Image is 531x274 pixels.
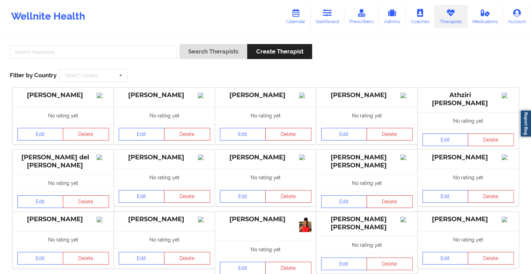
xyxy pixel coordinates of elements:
a: Dashboard [311,5,344,28]
a: Edit [17,252,64,265]
div: [PERSON_NAME] [422,215,514,223]
div: [PERSON_NAME] [PERSON_NAME] [321,153,413,170]
div: [PERSON_NAME] [119,91,210,99]
div: No rating yet [418,231,519,248]
div: [PERSON_NAME] [220,215,311,223]
a: Edit [422,190,469,203]
img: Image%2Fplaceholer-image.png [299,93,311,98]
a: Report Bug [520,110,531,137]
div: No rating yet [114,231,215,248]
a: Edit [119,190,165,203]
img: Image%2Fplaceholer-image.png [400,93,413,98]
img: Image%2Fplaceholer-image.png [400,217,413,222]
img: Image%2Fplaceholer-image.png [97,93,109,98]
div: No rating yet [418,169,519,186]
img: Image%2Fplaceholer-image.png [198,154,210,160]
button: Create Therapist [247,44,312,59]
a: Edit [119,128,165,140]
a: Edit [422,134,469,146]
a: Therapists [435,5,467,28]
a: Edit [220,128,266,140]
div: No rating yet [13,107,114,124]
div: [PERSON_NAME] [17,215,109,223]
button: Delete [164,128,210,140]
a: Edit [119,252,165,265]
div: No rating yet [13,231,114,248]
img: Image%2Fplaceholer-image.png [502,93,514,98]
div: No rating yet [215,241,316,258]
a: Calendar [281,5,311,28]
button: Delete [63,252,109,265]
a: Medications [467,5,503,28]
a: Edit [321,258,367,270]
img: 9d7b15fb-2472-406d-a007-223b7fe561fc_Alexis-Lane-320x400-2.webp [299,217,311,232]
a: Edit [321,195,367,208]
div: [PERSON_NAME] del [PERSON_NAME] [17,153,109,170]
img: Image%2Fplaceholer-image.png [502,154,514,160]
img: Image%2Fplaceholer-image.png [299,154,311,160]
div: [PERSON_NAME] [321,91,413,99]
div: [PERSON_NAME] [PERSON_NAME] [321,215,413,231]
button: Delete [63,128,109,140]
div: [PERSON_NAME] [220,91,311,99]
img: Image%2Fplaceholer-image.png [400,154,413,160]
button: Delete [468,252,514,265]
div: No rating yet [114,169,215,186]
button: Delete [265,128,311,140]
button: Delete [468,190,514,203]
div: [PERSON_NAME] [119,153,210,161]
a: Account [503,5,531,28]
button: Delete [63,195,109,208]
div: No rating yet [13,174,114,192]
button: Delete [367,128,413,140]
a: Prescribers [344,5,379,28]
img: Image%2Fplaceholer-image.png [502,217,514,222]
div: No rating yet [215,107,316,124]
div: No rating yet [316,107,418,124]
div: [PERSON_NAME] [119,215,210,223]
img: Image%2Fplaceholer-image.png [97,217,109,222]
div: [PERSON_NAME] [17,91,109,99]
div: [PERSON_NAME] [220,153,311,161]
button: Delete [468,134,514,146]
a: Edit [17,195,64,208]
a: Coaches [406,5,435,28]
a: Edit [422,252,469,265]
div: No rating yet [316,236,418,253]
button: Delete [164,252,210,265]
div: Select Country [65,73,99,78]
div: No rating yet [114,107,215,124]
button: Delete [265,190,311,203]
a: Edit [17,128,64,140]
img: Image%2Fplaceholer-image.png [198,217,210,222]
button: Delete [367,195,413,208]
div: No rating yet [418,112,519,129]
span: Filter by Country [10,72,57,79]
button: Delete [164,190,210,203]
div: Athziri [PERSON_NAME] [422,91,514,107]
input: Search Keywords [10,45,177,59]
a: Edit [220,190,266,203]
button: Search Therapists [179,44,247,59]
img: Image%2Fplaceholer-image.png [198,93,210,98]
div: No rating yet [215,169,316,186]
div: No rating yet [316,174,418,192]
button: Delete [367,258,413,270]
img: Image%2Fplaceholer-image.png [97,154,109,160]
a: Admins [378,5,406,28]
a: Edit [321,128,367,140]
div: [PERSON_NAME] [422,153,514,161]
